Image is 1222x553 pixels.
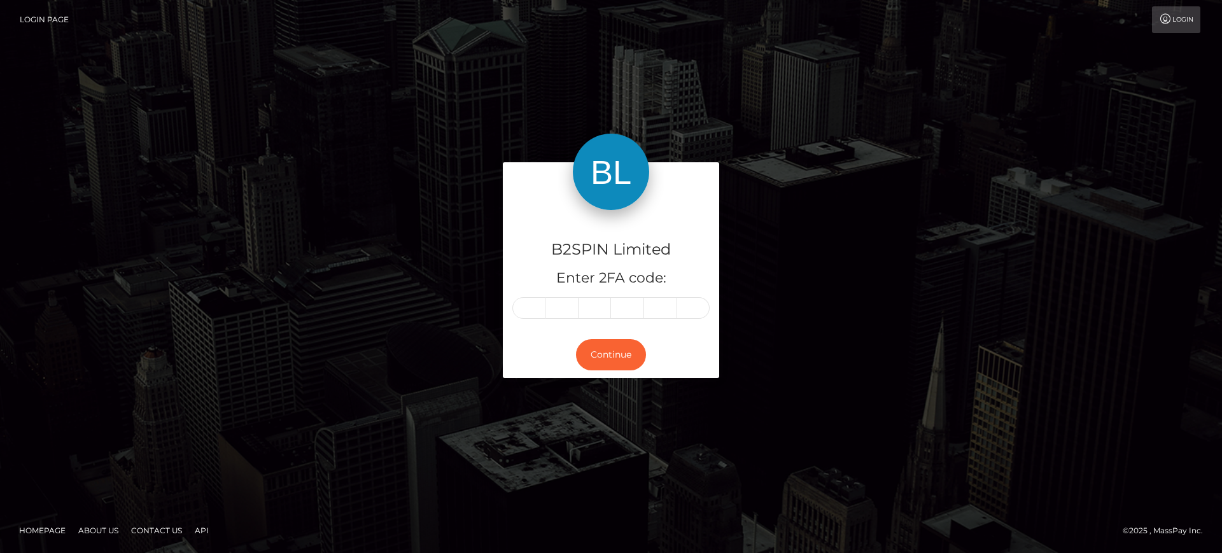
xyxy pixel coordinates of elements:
[14,521,71,540] a: Homepage
[512,239,710,261] h4: B2SPIN Limited
[573,134,649,210] img: B2SPIN Limited
[126,521,187,540] a: Contact Us
[1152,6,1200,33] a: Login
[1123,524,1212,538] div: © 2025 , MassPay Inc.
[512,269,710,288] h5: Enter 2FA code:
[73,521,123,540] a: About Us
[576,339,646,370] button: Continue
[190,521,214,540] a: API
[20,6,69,33] a: Login Page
